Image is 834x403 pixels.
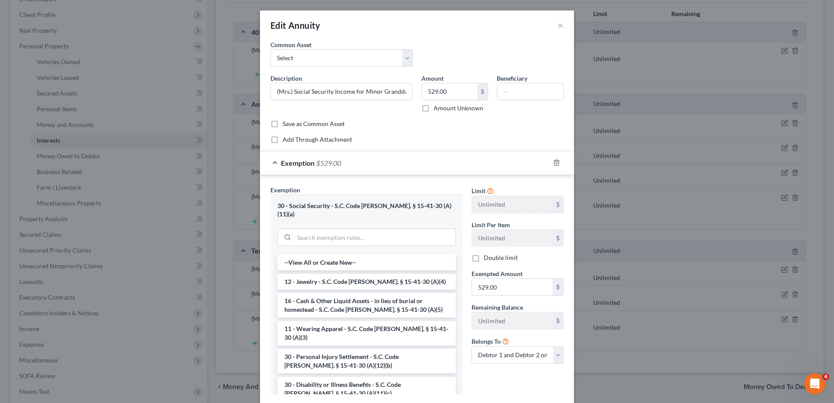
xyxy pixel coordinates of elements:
label: Limit Per Item [472,220,510,229]
label: Add Through Attachment [283,135,352,144]
li: --View All or Create New-- [277,255,456,270]
div: $ [553,230,563,246]
input: -- [472,196,553,213]
div: $ [553,279,563,295]
label: Common Asset [270,40,311,49]
label: Save as Common Asset [283,120,345,128]
label: Amount [421,74,444,83]
li: 16 - Cash & Other Liquid Assets - in lieu of burial or homestead - S.C. Code [PERSON_NAME]. § 15-... [277,293,456,318]
div: $ [553,312,563,329]
input: Search exemption rules... [294,229,455,246]
label: Remaining Balance [472,303,523,312]
button: × [557,20,564,31]
div: 30 - Social Security - S.C. Code [PERSON_NAME]. § 15-41-30 (A)(11)(a) [277,202,456,218]
iframe: Intercom live chat [804,373,825,394]
span: Description [270,75,302,82]
li: 30 - Personal Injury Settlement - S.C. Code [PERSON_NAME]. § 15-41-30 (A)(12)(b) [277,349,456,373]
span: Exemption [270,186,300,194]
span: Belongs To [472,338,501,345]
label: Beneficiary [497,74,527,83]
input: 0.00 [472,279,553,295]
span: 4 [822,373,829,380]
li: 30 - Disability or Illness Benefits - S.C. Code [PERSON_NAME]. § 15-41-30 (A)(11)(c) [277,377,456,401]
div: $ [553,196,563,213]
span: Exemption [281,159,314,167]
span: Exempted Amount [472,270,523,277]
label: Amount Unknown [434,104,483,113]
div: $ [477,83,488,100]
label: Double limit [484,253,518,262]
span: Limit [472,187,485,195]
input: -- [472,312,553,329]
span: $529.00 [316,159,341,167]
input: -- [472,230,553,246]
li: 11 - Wearing Apparel - S.C. Code [PERSON_NAME]. § 15-41-30 (A)(3) [277,321,456,345]
li: 12 - Jewelry - S.C. Code [PERSON_NAME]. § 15-41-30 (A)(4) [277,274,456,290]
input: Describe... [271,83,412,100]
div: Edit Annuity [270,19,321,31]
input: 0.00 [422,83,477,100]
input: -- [497,83,563,100]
